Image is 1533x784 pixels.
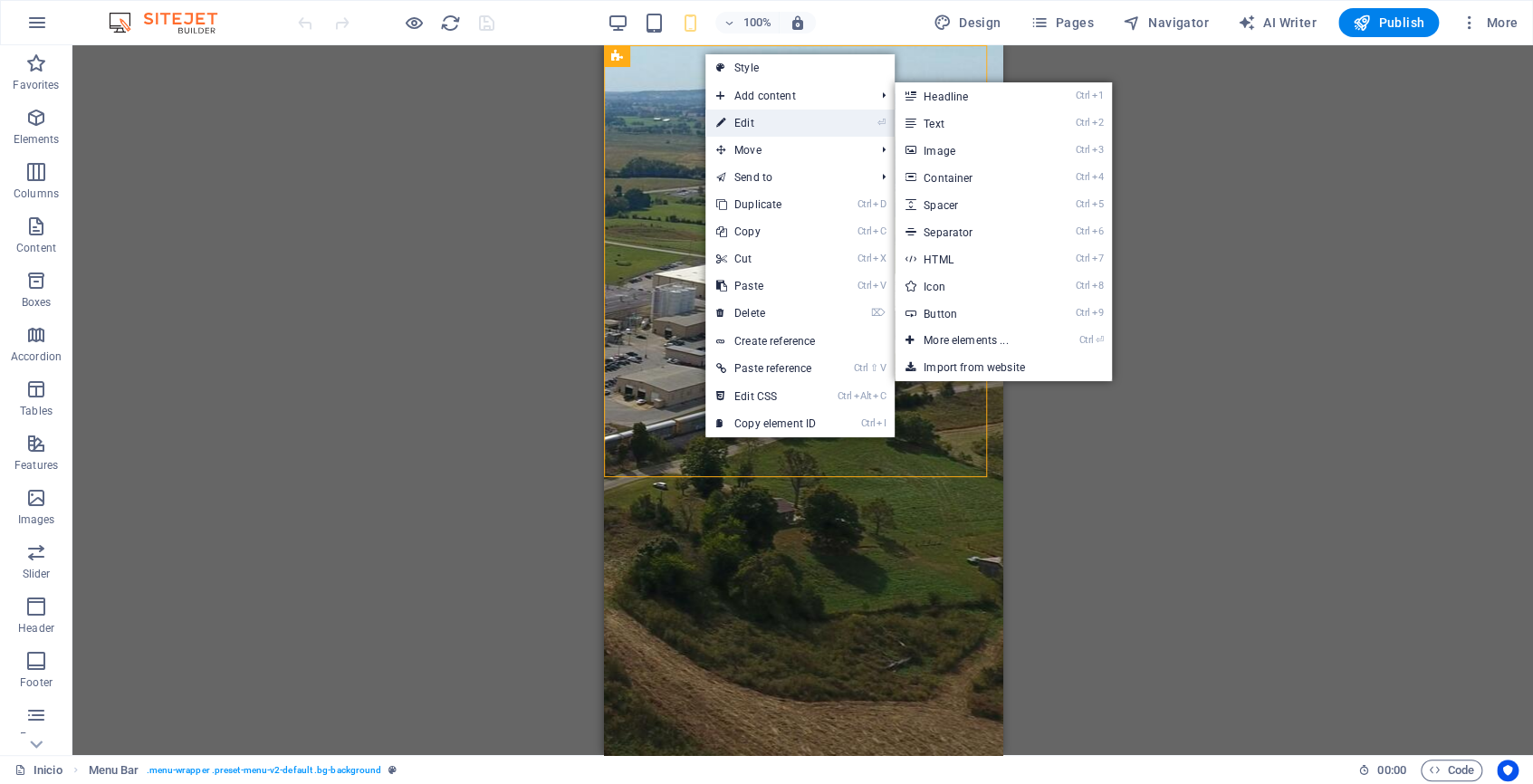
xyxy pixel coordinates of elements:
i: 1 [1092,90,1104,101]
p: Forms [20,730,53,744]
button: Pages [1022,8,1100,37]
i: 6 [1092,225,1104,237]
span: . menu-wrapper .preset-menu-v2-default .bg-background [147,760,382,781]
span: AI Writer [1238,14,1317,32]
a: Import from website [895,354,1112,381]
i: Ctrl [1076,307,1090,319]
i: ⌦ [871,307,886,319]
p: Slider [23,567,51,581]
i: 2 [1092,117,1104,129]
a: Ctrl8Icon [895,272,1044,300]
i: Ctrl [860,417,875,429]
span: Publish [1353,14,1424,32]
i: Ctrl [857,225,871,237]
a: Ctrl3Image [895,137,1044,164]
a: ⌦Delete [705,300,827,327]
a: CtrlDDuplicate [705,191,827,218]
i: This element is a customizable preset [388,765,397,775]
i: V [873,280,886,292]
span: More [1461,14,1518,32]
a: CtrlICopy element ID [705,410,827,437]
i: Ctrl [1076,117,1090,129]
button: More [1453,8,1525,37]
p: Boxes [22,295,52,310]
span: Add content [705,82,867,110]
p: Elements [14,132,60,147]
i: I [877,417,886,429]
i: Ctrl [857,253,871,264]
a: Create reference [705,328,895,355]
span: Design [934,14,1001,32]
button: Publish [1338,8,1439,37]
i: Ctrl [1076,144,1090,156]
i: Ctrl [857,198,871,210]
button: Usercentrics [1497,760,1519,781]
span: 00 00 [1377,760,1405,781]
i: On resize automatically adjust zoom level to fit chosen device. [790,14,806,31]
i: 3 [1092,144,1104,156]
i: D [873,198,886,210]
button: Design [926,8,1009,37]
i: Ctrl [1076,90,1090,101]
i: Ctrl [1076,253,1090,264]
a: Ctrl9Button [895,300,1044,327]
i: 5 [1092,198,1104,210]
i: Ctrl [1076,198,1090,210]
p: Footer [20,675,53,690]
a: Ctrl6Separator [895,218,1044,245]
i: Ctrl [1079,334,1094,346]
a: Ctrl1Headline [895,82,1044,110]
i: Ctrl [838,390,852,402]
i: Ctrl [1076,280,1090,292]
i: C [873,390,886,402]
span: Navigator [1123,14,1209,32]
span: Code [1429,760,1474,781]
a: CtrlAltCEdit CSS [705,383,827,410]
p: Tables [20,404,53,418]
a: Ctrl⏎More elements ... [895,327,1044,354]
span: Click to select. Double-click to edit [89,760,139,781]
i: ⏎ [877,117,886,129]
span: Pages [1030,14,1093,32]
a: Ctrl2Text [895,110,1044,137]
i: Alt [853,390,871,402]
a: CtrlCCopy [705,218,827,245]
a: Ctrl⇧VPaste reference [705,355,827,382]
p: Content [16,241,56,255]
i: C [873,225,886,237]
button: Click here to leave preview mode and continue editing [403,12,425,33]
a: CtrlXCut [705,245,827,272]
p: Images [18,512,55,527]
button: Navigator [1116,8,1216,37]
i: 7 [1092,253,1104,264]
a: CtrlVPaste [705,272,827,300]
button: AI Writer [1231,8,1324,37]
button: 100% [715,12,780,33]
i: 9 [1092,307,1104,319]
div: Design (Ctrl+Alt+Y) [926,8,1009,37]
i: Ctrl [1076,171,1090,183]
h6: Session time [1358,760,1406,781]
i: Ctrl [854,362,868,374]
i: 8 [1092,280,1104,292]
button: reload [439,12,461,33]
i: Reload page [440,13,461,33]
img: Editor Logo [104,12,240,33]
a: Click to cancel selection. Double-click to open Pages [14,760,62,781]
nav: breadcrumb [89,760,398,781]
a: Ctrl4Container [895,164,1044,191]
a: ⏎Edit [705,110,827,137]
i: ⏎ [1095,334,1103,346]
p: Favorites [13,78,59,92]
a: Ctrl7HTML [895,245,1044,272]
a: Style [705,54,895,81]
i: Ctrl [1076,225,1090,237]
p: Accordion [11,349,62,364]
span: : [1390,763,1393,777]
i: X [873,253,886,264]
a: Send to [705,164,867,191]
a: Ctrl5Spacer [895,191,1044,218]
i: 4 [1092,171,1104,183]
i: Ctrl [857,280,871,292]
p: Columns [14,186,59,201]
